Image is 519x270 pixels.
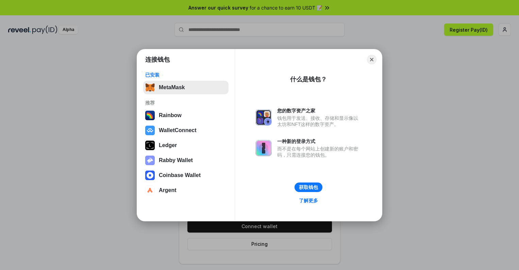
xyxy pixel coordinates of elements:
div: 了解更多 [299,197,318,204]
button: Close [367,55,376,64]
button: Argent [143,184,229,197]
div: Coinbase Wallet [159,172,201,178]
img: svg+xml,%3Csvg%20fill%3D%22none%22%20height%3D%2233%22%20viewBox%3D%220%200%2035%2033%22%20width%... [145,83,155,92]
a: 了解更多 [295,196,322,205]
div: Argent [159,187,177,193]
div: 推荐 [145,100,227,106]
button: WalletConnect [143,124,229,137]
button: Rainbow [143,109,229,122]
div: 已安装 [145,72,227,78]
div: 而不是在每个网站上创建新的账户和密码，只需连接您的钱包。 [277,146,362,158]
div: 您的数字资产之家 [277,108,362,114]
button: 获取钱包 [295,182,322,192]
img: svg+xml,%3Csvg%20xmlns%3D%22http%3A%2F%2Fwww.w3.org%2F2000%2Fsvg%22%20fill%3D%22none%22%20viewBox... [255,140,272,156]
h1: 连接钱包 [145,55,170,64]
button: Ledger [143,139,229,152]
div: 钱包用于发送、接收、存储和显示像以太坊和NFT这样的数字资产。 [277,115,362,127]
img: svg+xml,%3Csvg%20width%3D%2228%22%20height%3D%2228%22%20viewBox%3D%220%200%2028%2028%22%20fill%3D... [145,126,155,135]
img: svg+xml,%3Csvg%20width%3D%2228%22%20height%3D%2228%22%20viewBox%3D%220%200%2028%2028%22%20fill%3D... [145,186,155,195]
div: Rainbow [159,112,182,118]
img: svg+xml,%3Csvg%20xmlns%3D%22http%3A%2F%2Fwww.w3.org%2F2000%2Fsvg%22%20fill%3D%22none%22%20viewBox... [255,109,272,126]
div: Ledger [159,142,177,148]
div: 一种新的登录方式 [277,138,362,144]
img: svg+xml,%3Csvg%20width%3D%22120%22%20height%3D%22120%22%20viewBox%3D%220%200%20120%20120%22%20fil... [145,111,155,120]
button: Coinbase Wallet [143,169,229,182]
div: WalletConnect [159,127,197,133]
div: 获取钱包 [299,184,318,190]
img: svg+xml,%3Csvg%20xmlns%3D%22http%3A%2F%2Fwww.w3.org%2F2000%2Fsvg%22%20width%3D%2228%22%20height%3... [145,141,155,150]
div: Rabby Wallet [159,157,193,163]
button: Rabby Wallet [143,154,229,167]
img: svg+xml,%3Csvg%20width%3D%2228%22%20height%3D%2228%22%20viewBox%3D%220%200%2028%2028%22%20fill%3D... [145,171,155,180]
button: MetaMask [143,81,229,94]
div: 什么是钱包？ [290,75,327,83]
div: MetaMask [159,84,185,91]
img: svg+xml,%3Csvg%20xmlns%3D%22http%3A%2F%2Fwww.w3.org%2F2000%2Fsvg%22%20fill%3D%22none%22%20viewBox... [145,156,155,165]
